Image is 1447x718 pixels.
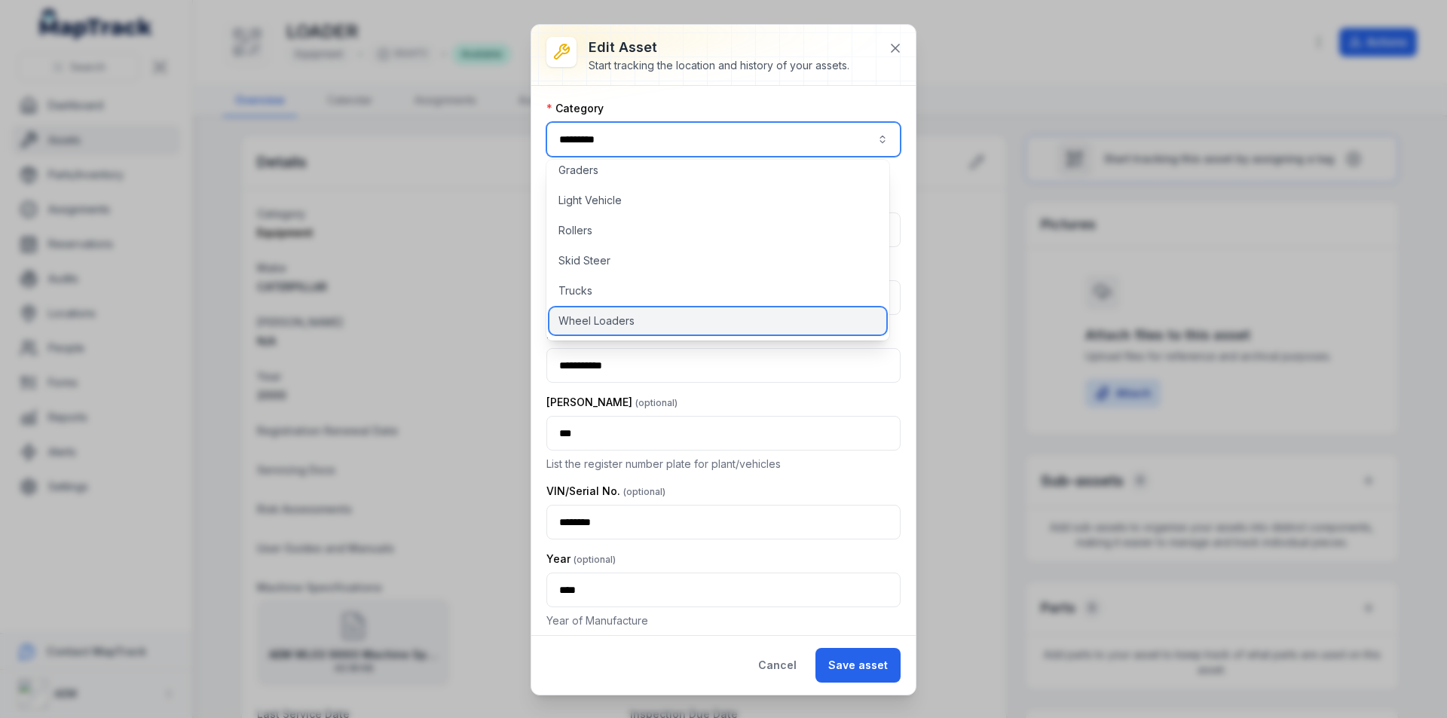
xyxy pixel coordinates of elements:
[558,283,592,298] span: Trucks
[558,313,635,328] span: Wheel Loaders
[815,648,901,683] button: Save asset
[745,648,809,683] button: Cancel
[589,58,849,73] div: Start tracking the location and history of your assets.
[558,253,610,268] span: Skid Steer
[546,395,678,410] label: [PERSON_NAME]
[558,193,622,208] span: Light Vehicle
[546,613,901,628] p: Year of Manufacture
[546,551,616,567] label: Year
[546,484,665,499] label: VIN/Serial No.
[546,101,604,116] label: Category
[589,37,849,58] h3: Edit asset
[558,163,598,178] span: Graders
[558,223,592,238] span: Rollers
[546,457,901,472] p: List the register number plate for plant/vehicles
